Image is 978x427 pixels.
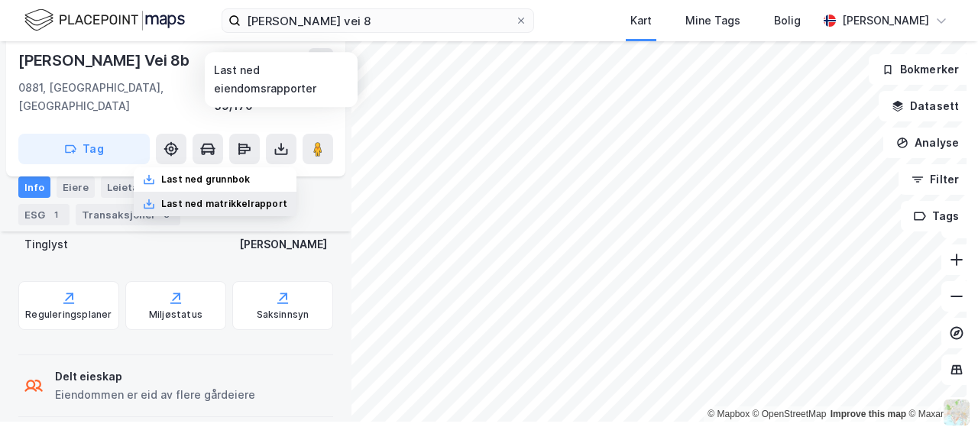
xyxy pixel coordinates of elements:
div: Eiere [57,176,95,198]
div: Reguleringsplaner [25,309,112,321]
button: Tag [18,134,150,164]
div: Miljøstatus [149,309,202,321]
div: Tinglyst [24,235,68,254]
div: 0881, [GEOGRAPHIC_DATA], [GEOGRAPHIC_DATA] [18,79,215,115]
button: Analyse [883,128,972,158]
div: [GEOGRAPHIC_DATA], 59/170 [215,79,333,115]
a: Improve this map [831,409,906,419]
button: Tags [901,201,972,231]
iframe: Chat Widget [902,354,978,427]
button: Filter [899,164,972,195]
button: Bokmerker [869,54,972,85]
div: Last ned matrikkelrapport [161,198,287,210]
a: Mapbox [708,409,750,419]
div: ESG [18,204,70,225]
div: Info [18,176,50,198]
div: [PERSON_NAME] [842,11,929,30]
div: Last ned grunnbok [161,173,250,186]
div: Leietakere [101,176,167,198]
div: Eiendommen er eid av flere gårdeiere [55,386,255,404]
div: Bolig [774,11,801,30]
div: Transaksjoner [76,204,180,225]
button: Datasett [879,91,972,121]
a: OpenStreetMap [753,409,827,419]
div: [PERSON_NAME] Vei 8b [18,48,193,73]
div: 1 [48,207,63,222]
div: Saksinnsyn [257,309,309,321]
img: logo.f888ab2527a4732fd821a326f86c7f29.svg [24,7,185,34]
div: Mine Tags [685,11,740,30]
input: Søk på adresse, matrikkel, gårdeiere, leietakere eller personer [241,9,515,32]
div: Delt eieskap [55,367,255,386]
div: Kart [630,11,652,30]
div: [PERSON_NAME] [239,235,327,254]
